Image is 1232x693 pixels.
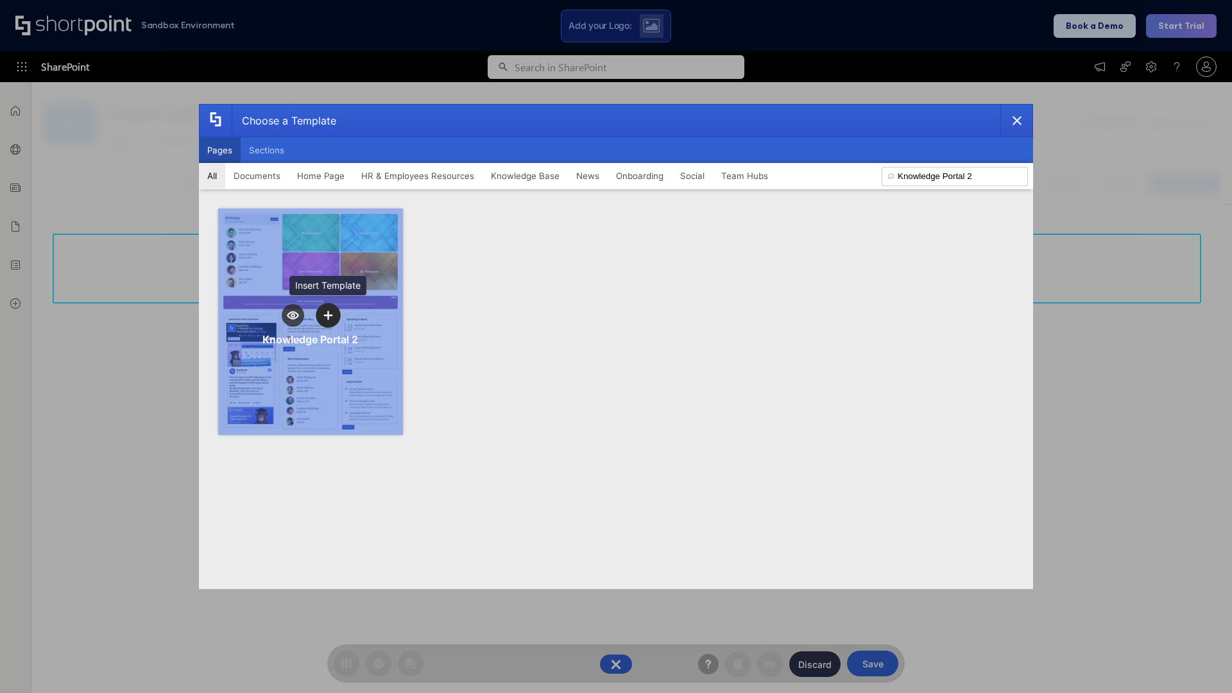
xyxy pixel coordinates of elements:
button: All [199,163,225,189]
button: News [568,163,608,189]
button: Pages [199,137,241,163]
div: template selector [199,104,1033,589]
button: HR & Employees Resources [353,163,483,189]
button: Team Hubs [713,163,776,189]
button: Documents [225,163,289,189]
button: Home Page [289,163,353,189]
button: Knowledge Base [483,163,568,189]
div: Knowledge Portal 2 [262,333,358,346]
button: Social [672,163,713,189]
input: Search [882,167,1028,186]
div: Choose a Template [232,105,336,137]
button: Onboarding [608,163,672,189]
button: Sections [241,137,293,163]
iframe: Chat Widget [1168,631,1232,693]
